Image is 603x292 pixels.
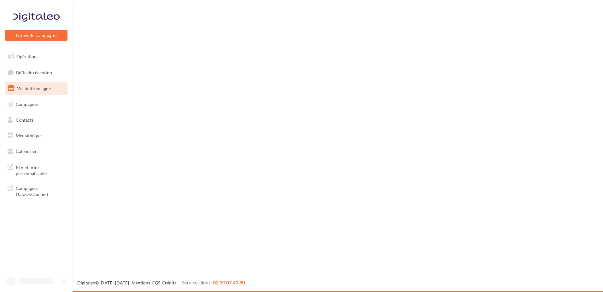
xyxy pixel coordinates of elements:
[17,86,51,91] span: Visibilité en ligne
[4,129,69,142] a: Médiathèque
[162,280,176,285] a: Crédits
[4,113,69,127] a: Contacts
[16,163,65,177] span: PLV et print personnalisable
[5,30,67,41] button: Nouvelle campagne
[16,70,52,75] span: Boîte de réception
[213,279,245,285] span: 02 30 07 43 80
[16,133,42,138] span: Médiathèque
[4,181,69,200] a: Campagnes DataOnDemand
[132,280,150,285] a: Mentions
[4,82,69,95] a: Visibilité en ligne
[16,54,38,59] span: Opérations
[4,66,69,79] a: Boîte de réception
[182,279,210,285] span: Service client
[16,117,33,122] span: Contacts
[4,161,69,179] a: PLV et print personnalisable
[77,280,95,285] a: Digitaleo
[77,280,245,285] span: © [DATE]-[DATE] - - -
[16,149,37,154] span: Calendrier
[4,50,69,63] a: Opérations
[4,98,69,111] a: Campagnes
[152,280,160,285] a: CGS
[16,184,65,198] span: Campagnes DataOnDemand
[4,145,69,158] a: Calendrier
[16,101,38,107] span: Campagnes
